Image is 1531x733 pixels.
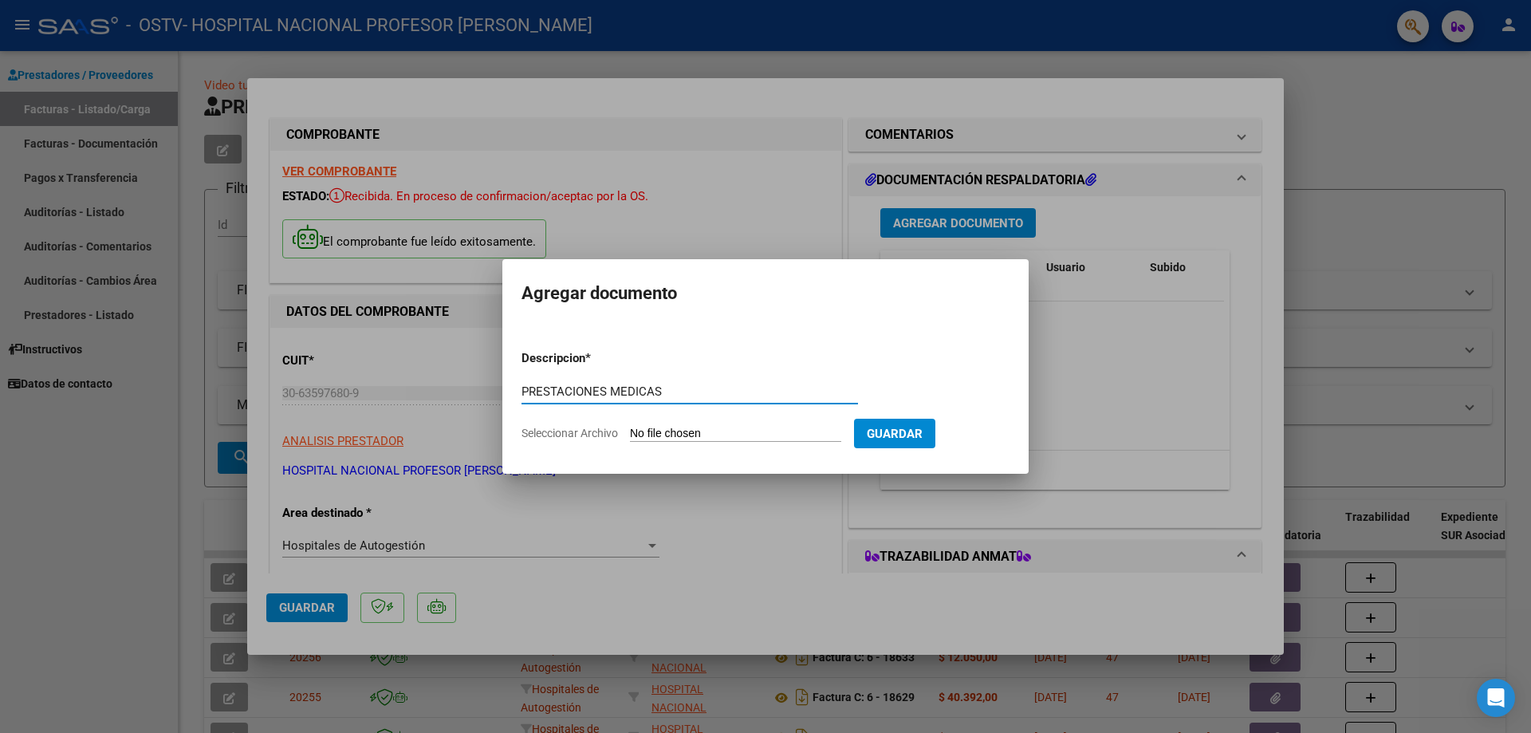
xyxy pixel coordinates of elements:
p: Descripcion [521,349,668,368]
div: Open Intercom Messenger [1477,679,1515,717]
button: Guardar [854,419,935,448]
h2: Agregar documento [521,278,1010,309]
span: Seleccionar Archivo [521,427,618,439]
span: Guardar [867,427,923,441]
